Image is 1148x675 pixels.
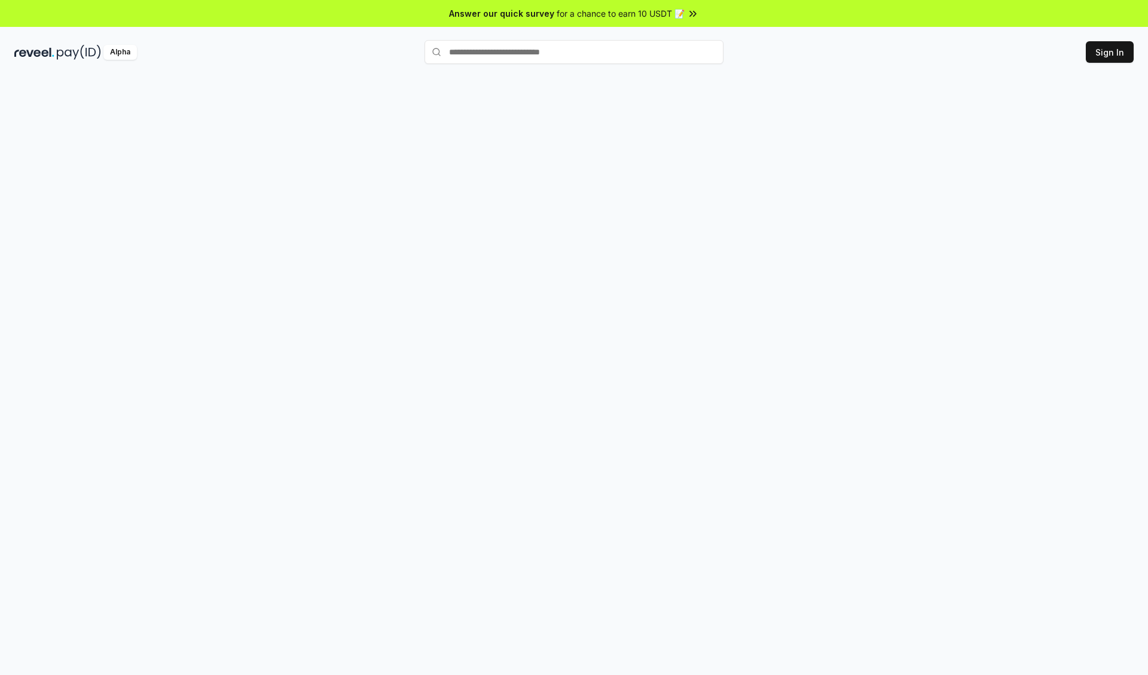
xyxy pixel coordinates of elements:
span: for a chance to earn 10 USDT 📝 [557,7,685,20]
div: Alpha [103,45,137,60]
span: Answer our quick survey [449,7,554,20]
img: pay_id [57,45,101,60]
button: Sign In [1086,41,1134,63]
img: reveel_dark [14,45,54,60]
